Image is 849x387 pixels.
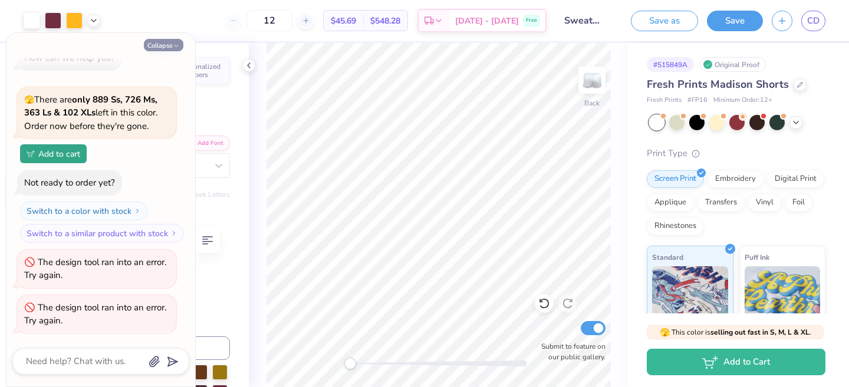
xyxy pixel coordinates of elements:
[745,266,821,325] img: Puff Ink
[370,15,400,27] span: $548.28
[748,194,781,211] div: Vinyl
[807,14,820,28] span: CD
[647,147,825,160] div: Print Type
[647,57,694,72] div: # 515849A
[647,217,704,235] div: Rhinestones
[647,194,694,211] div: Applique
[526,16,537,25] span: Free
[455,15,519,27] span: [DATE] - [DATE]
[24,94,157,132] span: There are left in this color. Order now before they're gone.
[179,62,223,79] span: Personalized Numbers
[24,94,157,119] strong: only 889 Ss, 726 Ms, 363 Ls & 102 XLs
[785,194,812,211] div: Foil
[647,170,704,188] div: Screen Print
[344,358,356,369] div: Accessibility label
[647,349,825,375] button: Add to Cart
[555,9,613,32] input: Untitled Design
[246,10,292,31] input: – –
[24,256,166,282] div: The design tool ran into an error. Try again.
[182,135,230,151] button: Add Font
[20,201,147,220] button: Switch to a color with stock
[535,341,606,362] label: Submit to feature on our public gallery.
[144,39,183,51] button: Collapse
[27,150,35,157] img: Add to cart
[767,170,824,188] div: Digital Print
[713,95,772,105] span: Minimum Order: 12 +
[801,11,825,31] a: CD
[24,52,115,64] div: How can we help you?
[687,95,707,105] span: # FP16
[700,57,766,72] div: Original Proof
[584,98,600,108] div: Back
[170,230,177,237] img: Switch to a similar product with stock
[652,266,728,325] img: Standard
[660,327,811,338] span: This color is .
[580,68,604,92] img: Back
[20,224,184,243] button: Switch to a similar product with stock
[652,251,683,263] span: Standard
[697,194,745,211] div: Transfers
[660,327,670,338] span: 🫣
[707,11,763,31] button: Save
[134,207,141,214] img: Switch to a color with stock
[707,170,764,188] div: Embroidery
[24,302,166,327] div: The design tool ran into an error. Try again.
[710,328,809,337] strong: selling out fast in S, M, L & XL
[24,177,115,188] div: Not ready to order yet?
[331,15,356,27] span: $45.69
[631,11,698,31] button: Save as
[647,95,682,105] span: Fresh Prints
[24,94,34,105] span: 🫣
[647,77,789,91] span: Fresh Prints Madison Shorts
[745,251,769,263] span: Puff Ink
[20,144,87,163] button: Add to cart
